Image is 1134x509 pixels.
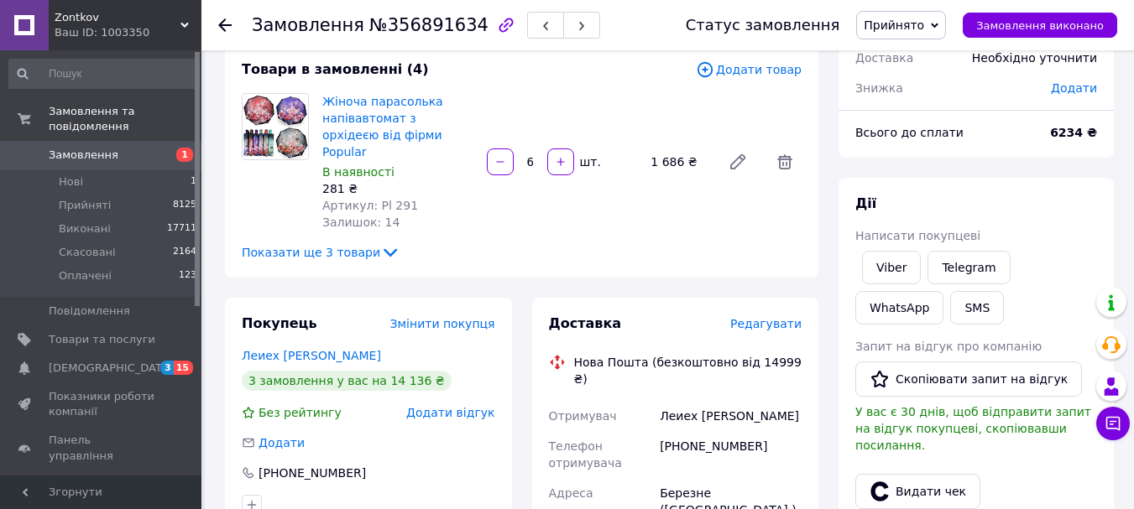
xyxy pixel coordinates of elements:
[49,148,118,163] span: Замовлення
[322,95,443,158] a: Жіноча парасолька напівавтомат з орхідеєю від фірми Popular
[242,244,400,261] span: Показати ще 3 товари
[243,94,308,159] img: Жіноча парасолька напівавтомат з орхідеєю від фірми Popular
[549,486,593,500] span: Адреса
[55,25,201,40] div: Ваш ID: 1003350
[855,405,1091,452] span: У вас є 30 днів, щоб відправити запит на відгук покупцеві, скопіювавши посилання.
[1050,126,1097,139] b: 6234 ₴
[59,221,111,236] span: Виконані
[1051,81,1097,95] span: Додати
[549,439,622,470] span: Телефон отримувача
[656,431,805,478] div: [PHONE_NUMBER]
[656,401,805,431] div: Леиех [PERSON_NAME]
[59,174,83,190] span: Нові
[962,39,1107,76] div: Необхідно уточнити
[950,291,1004,325] button: SMS
[390,317,495,330] span: Змінити покупця
[855,361,1082,397] button: Скопіювати запит на відгук
[549,315,622,331] span: Доставка
[176,148,193,162] span: 1
[179,268,196,283] span: 123
[644,150,714,174] div: 1 686 ₴
[218,17,232,34] div: Повернутися назад
[174,361,193,375] span: 15
[59,245,116,260] span: Скасовані
[855,81,903,95] span: Знижка
[59,268,112,283] span: Оплачені
[173,198,196,213] span: 8125
[686,17,840,34] div: Статус замовлення
[864,18,924,32] span: Прийнято
[855,229,980,242] span: Написати покупцеві
[855,51,913,65] span: Доставка
[191,174,196,190] span: 1
[855,291,943,325] a: WhatsApp
[963,13,1117,38] button: Замовлення виконано
[576,153,603,170] div: шт.
[855,195,876,211] span: Дії
[855,126,964,139] span: Всього до сплати
[862,251,921,284] a: Viber
[257,465,368,481] div: [PHONE_NUMBER]
[322,165,395,179] span: В наявності
[549,409,617,423] span: Отримувач
[49,332,155,347] span: Товари та послуги
[768,145,802,179] span: Видалити
[369,15,489,35] span: №356891634
[259,436,305,449] span: Додати
[49,104,201,134] span: Замовлення та повідомлення
[8,59,198,89] input: Пошук
[570,354,807,387] div: Нова Пошта (безкоштовно від 14999 ₴)
[242,371,452,391] div: 3 замовлення у вас на 14 136 ₴
[167,221,196,236] span: 17711
[242,61,429,77] span: Товари в замовленні (4)
[49,304,130,319] span: Повідомлення
[1096,407,1130,440] button: Чат з покупцем
[55,10,180,25] span: Zontkov
[242,315,317,331] span: Покупець
[322,216,400,229] span: Залишок: 14
[855,474,980,509] button: Видати чек
[59,198,111,213] span: Прийняті
[242,349,381,362] a: Леиех [PERSON_NAME]
[173,245,196,260] span: 2164
[928,251,1010,284] a: Telegram
[160,361,174,375] span: 3
[252,15,364,35] span: Замовлення
[322,180,473,197] div: 281 ₴
[976,19,1104,32] span: Замовлення виконано
[49,361,173,376] span: [DEMOGRAPHIC_DATA]
[406,406,494,419] span: Додати відгук
[855,340,1042,353] span: Запит на відгук про компанію
[49,389,155,419] span: Показники роботи компанії
[49,433,155,463] span: Панель управління
[696,60,802,79] span: Додати товар
[721,145,755,179] a: Редагувати
[730,317,802,330] span: Редагувати
[259,406,342,419] span: Без рейтингу
[322,199,418,212] span: Артикул: Pl 291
